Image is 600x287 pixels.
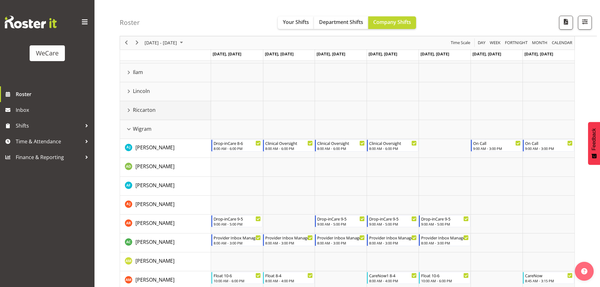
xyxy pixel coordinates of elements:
[121,36,132,49] div: previous period
[265,240,313,245] div: 8:00 AM - 3:00 PM
[369,234,417,241] div: Provider Inbox Management
[120,215,211,233] td: Andrea Ramirez resource
[525,146,573,151] div: 9:00 AM - 3:00 PM
[578,16,592,30] button: Filter Shifts
[263,272,314,284] div: Ashley Mendoza"s event - Float 8-4 Begin From Tuesday, September 30, 2025 at 8:00:00 AM GMT+13:00...
[16,121,82,130] span: Shifts
[211,140,263,152] div: AJ Jones"s event - Drop-inCare 8-6 Begin From Monday, September 29, 2025 at 8:00:00 AM GMT+13:00 ...
[263,140,314,152] div: AJ Jones"s event - Clinical Oversight Begin From Tuesday, September 30, 2025 at 8:00:00 AM GMT+13...
[135,181,174,189] a: [PERSON_NAME]
[120,63,211,82] td: Ilam resource
[133,87,150,95] span: Lincoln
[214,146,261,151] div: 8:00 AM - 6:00 PM
[135,163,174,170] a: [PERSON_NAME]
[531,39,549,47] button: Timeline Month
[369,51,397,57] span: [DATE], [DATE]
[135,219,174,227] a: [PERSON_NAME]
[473,146,521,151] div: 9:00 AM - 3:00 PM
[144,39,186,47] button: September 2025
[213,51,241,57] span: [DATE], [DATE]
[489,39,501,47] span: Week
[211,272,263,284] div: Ashley Mendoza"s event - Float 10-6 Begin From Monday, September 29, 2025 at 10:00:00 AM GMT+13:0...
[315,234,366,246] div: Andrew Casburn"s event - Provider Inbox Management Begin From Wednesday, October 1, 2025 at 8:00:...
[265,140,313,146] div: Clinical Oversight
[317,234,365,241] div: Provider Inbox Management
[471,140,522,152] div: AJ Jones"s event - On Call Begin From Saturday, October 4, 2025 at 9:00:00 AM GMT+13:00 Ends At S...
[369,140,417,146] div: Clinical Oversight
[523,272,574,284] div: Ashley Mendoza"s event - CareNow Begin From Sunday, October 5, 2025 at 8:45:00 AM GMT+13:00 Ends ...
[16,105,91,115] span: Inbox
[477,39,487,47] button: Timeline Day
[5,16,57,28] img: Rosterit website logo
[525,272,573,278] div: CareNow
[369,272,417,278] div: CareNow1 8-4
[317,140,365,146] div: Clinical Oversight
[120,82,211,101] td: Lincoln resource
[419,215,470,227] div: Andrea Ramirez"s event - Drop-inCare 9-5 Begin From Friday, October 3, 2025 at 9:00:00 AM GMT+13:...
[122,39,131,47] button: Previous
[120,196,211,215] td: Amy Johannsen resource
[369,278,417,283] div: 8:00 AM - 4:00 PM
[120,19,140,26] h4: Roster
[317,215,365,222] div: Drop-inCare 9-5
[120,252,211,271] td: Antonia Mao resource
[135,276,174,284] a: [PERSON_NAME]
[211,215,263,227] div: Andrea Ramirez"s event - Drop-inCare 9-5 Begin From Monday, September 29, 2025 at 9:00:00 AM GMT+...
[317,146,365,151] div: 8:00 AM - 6:00 PM
[214,221,261,227] div: 9:00 AM - 5:00 PM
[504,39,528,47] span: Fortnight
[144,39,178,47] span: [DATE] - [DATE]
[525,278,573,283] div: 8:45 AM - 3:15 PM
[588,122,600,165] button: Feedback - Show survey
[16,89,91,99] span: Roster
[450,39,471,47] button: Time Scale
[135,144,174,151] a: [PERSON_NAME]
[581,268,587,274] img: help-xxl-2.png
[315,140,366,152] div: AJ Jones"s event - Clinical Oversight Begin From Wednesday, October 1, 2025 at 8:00:00 AM GMT+13:...
[120,120,211,139] td: Wigram resource
[283,19,309,26] span: Your Shifts
[551,39,574,47] button: Month
[135,257,174,265] a: [PERSON_NAME]
[133,106,156,114] span: Riccarton
[421,221,469,227] div: 9:00 AM - 5:00 PM
[120,101,211,120] td: Riccarton resource
[133,68,143,76] span: Ilam
[317,221,365,227] div: 9:00 AM - 5:00 PM
[421,234,469,241] div: Provider Inbox Management
[317,240,365,245] div: 8:00 AM - 3:00 PM
[421,278,469,283] div: 10:00 AM - 6:00 PM
[489,39,502,47] button: Timeline Week
[368,16,416,29] button: Company Shifts
[367,215,418,227] div: Andrea Ramirez"s event - Drop-inCare 9-5 Begin From Thursday, October 2, 2025 at 9:00:00 AM GMT+1...
[450,39,471,47] span: Time Scale
[591,128,597,150] span: Feedback
[367,234,418,246] div: Andrew Casburn"s event - Provider Inbox Management Begin From Thursday, October 2, 2025 at 8:00:0...
[135,182,174,189] span: [PERSON_NAME]
[319,19,363,26] span: Department Shifts
[135,238,174,246] a: [PERSON_NAME]
[16,137,82,146] span: Time & Attendance
[314,16,368,29] button: Department Shifts
[214,240,261,245] div: 8:00 AM - 3:00 PM
[214,234,261,241] div: Provider Inbox Management
[211,234,263,246] div: Andrew Casburn"s event - Provider Inbox Management Begin From Monday, September 29, 2025 at 8:00:...
[265,51,294,57] span: [DATE], [DATE]
[132,36,142,49] div: next period
[421,215,469,222] div: Drop-inCare 9-5
[477,39,486,47] span: Day
[367,272,418,284] div: Ashley Mendoza"s event - CareNow1 8-4 Begin From Thursday, October 2, 2025 at 8:00:00 AM GMT+13:0...
[419,272,470,284] div: Ashley Mendoza"s event - Float 10-6 Begin From Friday, October 3, 2025 at 10:00:00 AM GMT+13:00 E...
[135,220,174,227] span: [PERSON_NAME]
[135,200,174,208] a: [PERSON_NAME]
[373,19,411,26] span: Company Shifts
[120,177,211,196] td: Alex Ferguson resource
[214,272,261,278] div: Float 10-6
[265,234,313,241] div: Provider Inbox Management
[214,140,261,146] div: Drop-inCare 8-6
[142,36,187,49] div: Sep 29 - Oct 05, 2025
[120,158,211,177] td: Aleea Devenport resource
